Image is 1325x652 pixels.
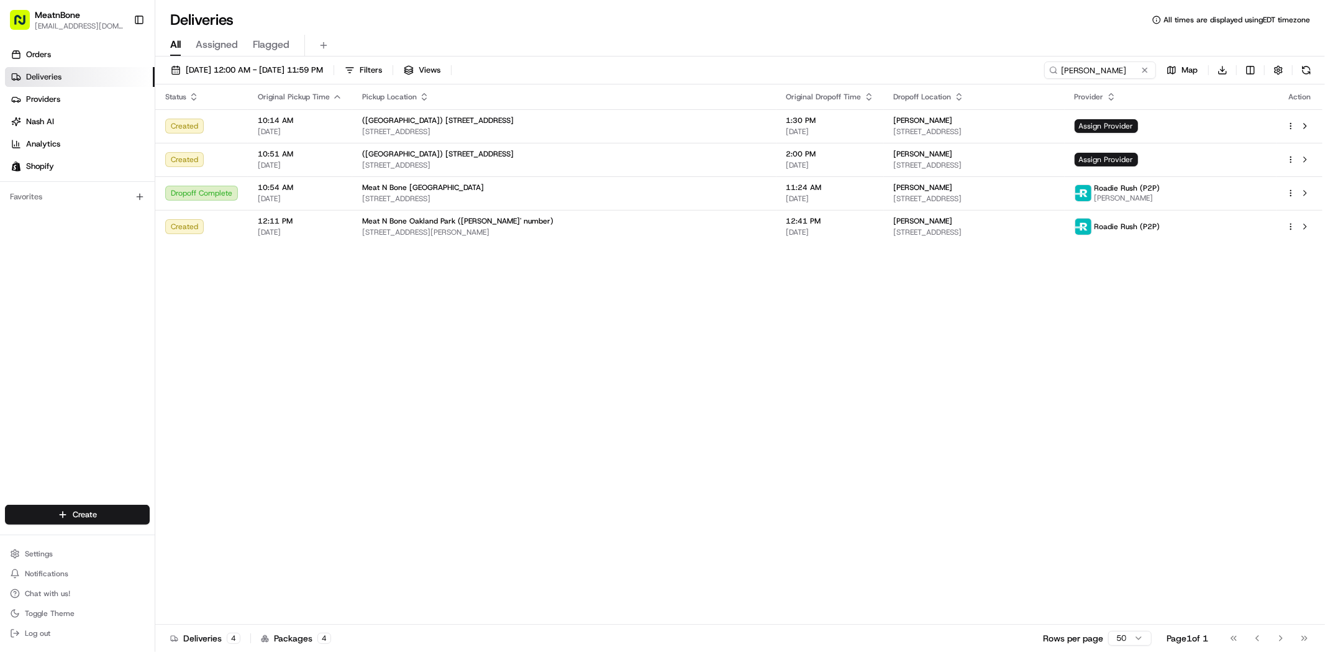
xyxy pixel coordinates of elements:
span: 11:24 AM [786,183,874,192]
h1: Deliveries [170,10,234,30]
span: [DATE] [786,127,874,137]
span: ([GEOGRAPHIC_DATA]) [STREET_ADDRESS] [362,149,514,159]
span: [DATE] [258,227,342,237]
span: 2:00 PM [786,149,874,159]
span: [STREET_ADDRESS] [894,194,1055,204]
span: Original Dropoff Time [786,92,862,102]
span: ([GEOGRAPHIC_DATA]) [STREET_ADDRESS] [362,115,514,125]
span: [STREET_ADDRESS] [894,127,1055,137]
span: Views [419,65,440,76]
span: [STREET_ADDRESS] [362,127,767,137]
span: Notifications [25,569,68,579]
span: MeatnBone [35,9,80,21]
span: Provider [1075,92,1104,102]
span: [DATE] [258,160,342,170]
div: 4 [317,633,331,644]
span: [PERSON_NAME] [894,183,953,192]
span: Assign Provider [1075,153,1138,166]
span: 12:41 PM [786,216,874,226]
span: Meat N Bone [GEOGRAPHIC_DATA] [362,183,484,192]
span: Map [1182,65,1198,76]
img: roadie-logo-v2.jpg [1075,219,1091,235]
span: 10:51 AM [258,149,342,159]
span: 12:11 PM [258,216,342,226]
span: Chat with us! [25,589,70,599]
div: Deliveries [170,632,240,645]
span: All [170,37,181,52]
span: Roadie Rush (P2P) [1095,183,1160,193]
span: [PERSON_NAME] [894,149,953,159]
div: Page 1 of 1 [1167,632,1208,645]
span: Roadie Rush (P2P) [1095,222,1160,232]
span: [DATE] [786,194,874,204]
span: Flagged [253,37,289,52]
span: Status [165,92,186,102]
span: Analytics [26,138,60,150]
span: [DATE] [786,160,874,170]
span: Assigned [196,37,238,52]
span: [DATE] [786,227,874,237]
span: Providers [26,94,60,105]
span: Create [73,509,97,520]
span: [STREET_ADDRESS] [362,160,767,170]
span: Original Pickup Time [258,92,330,102]
span: Log out [25,628,50,638]
span: [PERSON_NAME] [1095,193,1160,203]
div: 4 [227,633,240,644]
span: Dropoff Location [894,92,952,102]
span: [DATE] 12:00 AM - [DATE] 11:59 PM [186,65,323,76]
div: Action [1286,92,1313,102]
span: Meat N Bone Oakland Park ([PERSON_NAME]' number) [362,216,553,226]
span: [PERSON_NAME] [894,216,953,226]
span: [STREET_ADDRESS] [894,160,1055,170]
span: Filters [360,65,382,76]
img: roadie-logo-v2.jpg [1075,185,1091,201]
div: Favorites [5,187,150,207]
span: Settings [25,549,53,559]
span: 10:54 AM [258,183,342,192]
span: [STREET_ADDRESS][PERSON_NAME] [362,227,767,237]
span: Orders [26,49,51,60]
span: Pickup Location [362,92,417,102]
span: [PERSON_NAME] [894,115,953,125]
span: [DATE] [258,194,342,204]
span: Assign Provider [1075,119,1138,133]
span: 1:30 PM [786,115,874,125]
p: Rows per page [1043,632,1103,645]
div: Packages [261,632,331,645]
span: [DATE] [258,127,342,137]
span: [STREET_ADDRESS] [362,194,767,204]
span: [EMAIL_ADDRESS][DOMAIN_NAME] [35,21,124,31]
span: [STREET_ADDRESS] [894,227,1055,237]
span: Toggle Theme [25,609,75,618]
span: Deliveries [26,71,61,83]
span: Shopify [26,161,54,172]
button: Refresh [1298,61,1315,79]
input: Type to search [1044,61,1156,79]
span: 10:14 AM [258,115,342,125]
span: All times are displayed using EDT timezone [1163,15,1310,25]
span: Nash AI [26,116,54,127]
img: Shopify logo [11,161,21,171]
